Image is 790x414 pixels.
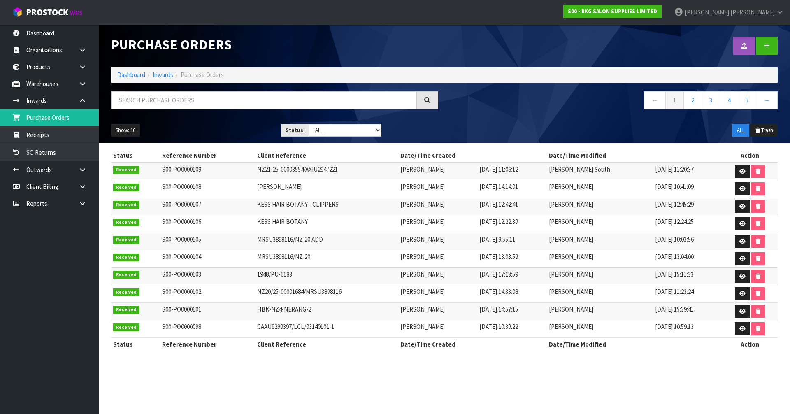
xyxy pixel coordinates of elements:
span: Received [113,271,139,279]
th: Client Reference [255,337,399,351]
td: S00-PO0000109 [160,163,255,180]
a: 2 [683,91,702,109]
span: [DATE] 12:24:25 [655,218,694,226]
span: [PERSON_NAME] [400,200,445,208]
input: Search purchase orders [111,91,417,109]
a: ← [644,91,666,109]
th: Date/Time Modified [547,149,723,162]
a: → [756,91,778,109]
span: [PERSON_NAME] [400,270,445,278]
span: [DATE] 14:33:08 [479,288,518,295]
span: Received [113,201,139,209]
a: 1 [665,91,684,109]
span: [PERSON_NAME] [400,165,445,173]
td: HBK-NZ4-NERANG-2 [255,302,399,320]
h1: Purchase Orders [111,37,438,52]
span: [PERSON_NAME] [549,253,593,260]
span: [DATE] 14:14:01 [479,183,518,191]
span: [DATE] 15:11:33 [655,270,694,278]
span: Received [113,219,139,227]
td: NZ21-25-00003554/AXIU2947221 [255,163,399,180]
td: MRSU3898116/NZ-20 ADD [255,233,399,250]
td: S00-PO0000107 [160,198,255,215]
span: [DATE] 11:20:37 [655,165,694,173]
th: Reference Number [160,337,255,351]
span: [DATE] 13:03:59 [479,253,518,260]
span: [PERSON_NAME] [400,305,445,313]
a: S00 - RKG SALON SUPPLIES LIMITED [563,5,662,18]
span: [DATE] 11:06:12 [479,165,518,173]
td: KESS HAIR BOTANY [255,215,399,233]
a: Dashboard [117,71,145,79]
td: S00-PO0000103 [160,267,255,285]
a: 5 [738,91,756,109]
span: [PERSON_NAME] [400,218,445,226]
td: S00-PO0000102 [160,285,255,303]
span: [PERSON_NAME] [549,270,593,278]
th: Date/Time Created [398,337,546,351]
th: Action [722,149,778,162]
span: [PERSON_NAME] South [549,165,610,173]
td: KESS HAIR BOTANY - CLIPPERS [255,198,399,215]
td: MRSU3898116/NZ-20 [255,250,399,268]
span: [PERSON_NAME] [400,253,445,260]
span: Purchase Orders [181,71,224,79]
span: [DATE] 14:57:15 [479,305,518,313]
a: Inwards [153,71,173,79]
span: [DATE] 11:23:24 [655,288,694,295]
span: Received [113,254,139,262]
span: [DATE] 12:45:29 [655,200,694,208]
strong: S00 - RKG SALON SUPPLIES LIMITED [568,8,657,15]
td: NZ20/25-00001684/MRSU3898116 [255,285,399,303]
a: 3 [702,91,720,109]
strong: Status: [286,127,305,134]
th: Action [722,337,778,351]
span: Received [113,166,139,174]
th: Status [111,149,160,162]
span: [PERSON_NAME] [400,183,445,191]
td: S00-PO0000105 [160,233,255,250]
span: [DATE] 12:22:39 [479,218,518,226]
span: [DATE] 10:03:56 [655,235,694,243]
span: Received [113,236,139,244]
td: [PERSON_NAME] [255,180,399,198]
span: Received [113,288,139,297]
td: S00-PO0000106 [160,215,255,233]
span: [DATE] 9:55:11 [479,235,515,243]
span: [PERSON_NAME] [549,323,593,330]
span: [PERSON_NAME] [549,183,593,191]
span: [PERSON_NAME] [549,218,593,226]
span: [PERSON_NAME] [400,288,445,295]
span: [DATE] 13:04:00 [655,253,694,260]
span: ProStock [26,7,68,18]
span: [DATE] 10:41:09 [655,183,694,191]
span: [DATE] 10:59:13 [655,323,694,330]
span: [PERSON_NAME] [730,8,775,16]
td: S00-PO0000101 [160,302,255,320]
span: [PERSON_NAME] [549,288,593,295]
span: Received [113,184,139,192]
span: [DATE] 10:39:22 [479,323,518,330]
a: 4 [720,91,738,109]
td: S00-PO0000104 [160,250,255,268]
button: ALL [732,124,749,137]
span: Received [113,323,139,332]
span: [PERSON_NAME] [685,8,729,16]
th: Status [111,337,160,351]
span: [DATE] 17:13:59 [479,270,518,278]
span: [DATE] 15:39:41 [655,305,694,313]
td: S00-PO0000108 [160,180,255,198]
span: Received [113,306,139,314]
th: Date/Time Modified [547,337,723,351]
img: cube-alt.png [12,7,23,17]
span: [PERSON_NAME] [400,235,445,243]
span: [DATE] 12:42:41 [479,200,518,208]
span: [PERSON_NAME] [549,305,593,313]
th: Date/Time Created [398,149,546,162]
td: 1948/PU-6183 [255,267,399,285]
span: [PERSON_NAME] [549,200,593,208]
span: [PERSON_NAME] [549,235,593,243]
small: WMS [70,9,83,17]
button: Trash [750,124,778,137]
th: Client Reference [255,149,399,162]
